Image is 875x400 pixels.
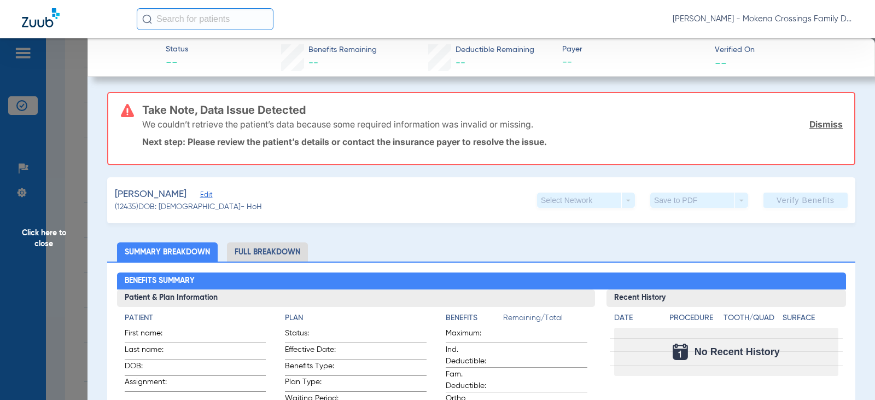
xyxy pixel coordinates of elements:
span: -- [308,58,318,68]
span: -- [456,58,465,68]
app-breakdown-title: Benefits [446,312,503,328]
img: error-icon [121,104,134,117]
span: Last name: [125,344,178,359]
li: Summary Breakdown [117,242,218,262]
input: Search for patients [137,8,273,30]
p: We couldn’t retrieve the patient’s data because some required information was invalid or missing. [142,119,533,130]
span: Plan Type: [285,376,339,391]
p: Next step: Please review the patient’s details or contact the insurance payer to resolve the issue. [142,136,843,147]
h4: Tooth/Quad [724,312,779,324]
span: Remaining/Total [503,312,587,328]
span: Status: [285,328,339,343]
h4: Procedure [669,312,719,324]
span: DOB: [125,361,178,375]
span: Payer [562,44,705,55]
app-breakdown-title: Tooth/Quad [724,312,779,328]
span: Fam. Deductible: [446,369,499,392]
span: Benefits Remaining [308,44,377,56]
h4: Date [614,312,660,324]
span: (12435) DOB: [DEMOGRAPHIC_DATA] - HoH [115,201,262,213]
img: Zuub Logo [22,8,60,27]
h3: Recent History [606,289,845,307]
h2: Benefits Summary [117,273,846,290]
span: No Recent History [695,346,780,357]
span: -- [562,56,705,69]
span: Effective Date: [285,344,339,359]
app-breakdown-title: Date [614,312,660,328]
img: Calendar [673,344,688,360]
h4: Patient [125,312,266,324]
a: Dismiss [809,119,843,130]
span: Status [166,44,188,55]
span: [PERSON_NAME] [115,188,186,201]
span: -- [715,57,727,68]
span: First name: [125,328,178,343]
span: Deductible Remaining [456,44,534,56]
span: Benefits Type: [285,361,339,375]
app-breakdown-title: Surface [783,312,838,328]
span: -- [166,56,188,71]
li: Full Breakdown [227,242,308,262]
span: Assignment: [125,376,178,391]
h4: Benefits [446,312,503,324]
span: [PERSON_NAME] - Mokena Crossings Family Dental [673,14,853,25]
h3: Take Note, Data Issue Detected [142,105,843,115]
app-breakdown-title: Procedure [669,312,719,328]
h4: Surface [783,312,838,324]
span: Edit [200,191,210,201]
span: Maximum: [446,328,499,343]
img: Search Icon [142,14,152,24]
h3: Patient & Plan Information [117,289,596,307]
h4: Plan [285,312,427,324]
span: Ind. Deductible: [446,344,499,367]
span: Verified On [715,44,857,56]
